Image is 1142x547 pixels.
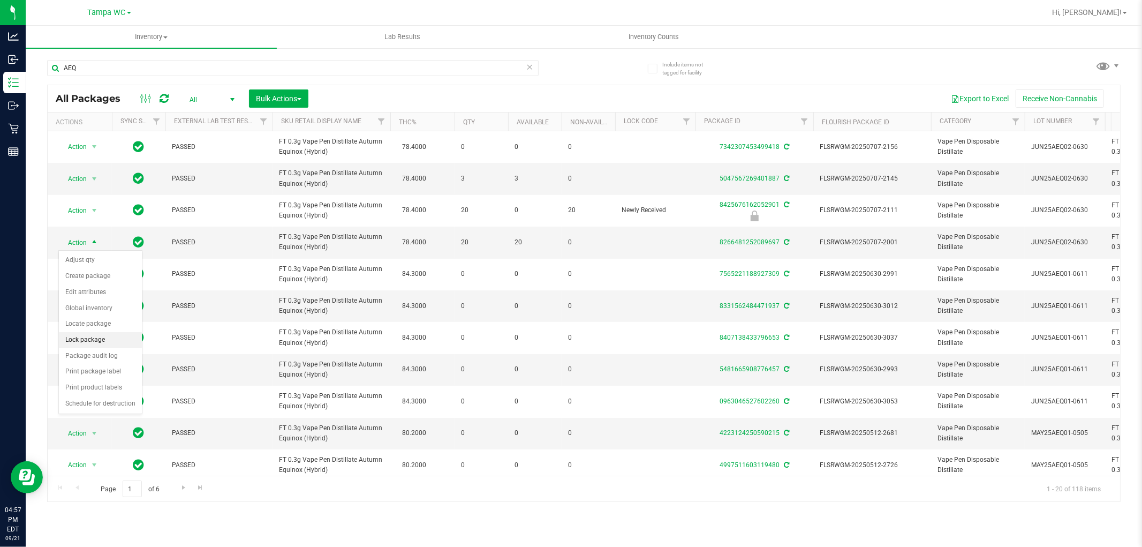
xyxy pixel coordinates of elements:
inline-svg: Outbound [8,100,19,111]
span: Sync from Compliance System [782,334,789,341]
span: 0 [568,174,609,184]
span: JUN25AEQ02-0630 [1031,237,1099,248]
li: Package audit log [59,348,142,364]
span: PASSED [172,205,266,215]
span: 0 [568,269,609,279]
li: Schedule for destruction [59,396,142,412]
span: Sync from Compliance System [782,461,789,469]
a: 4997511603119480 [720,461,780,469]
button: Bulk Actions [249,89,308,108]
a: Sku Retail Display Name [281,117,361,125]
span: 0 [461,460,502,470]
span: FLSRWGM-20250707-2111 [820,205,925,215]
a: Inventory [26,26,277,48]
span: Vape Pen Disposable Distillate [937,137,1018,157]
span: PASSED [172,428,266,438]
a: Go to the last page [193,481,208,495]
span: 0 [515,460,555,470]
span: Vape Pen Disposable Distillate [937,296,1018,316]
span: 0 [515,396,555,407]
li: Locate package [59,316,142,332]
div: Newly Received [694,211,815,221]
span: Action [58,203,87,218]
li: Create package [59,268,142,284]
span: 1 - 20 of 118 items [1038,481,1109,497]
span: select [88,139,101,154]
span: 0 [568,396,609,407]
iframe: Resource center [11,461,43,493]
span: PASSED [172,301,266,311]
span: JUN25AEQ02-0630 [1031,142,1099,152]
span: FLSRWGM-20250630-2991 [820,269,925,279]
span: 0 [515,301,555,311]
a: Filter [1087,113,1105,131]
a: Go to the next page [176,481,191,495]
span: 0 [568,364,609,374]
span: 3 [461,174,502,184]
a: Inventory Counts [528,26,779,48]
span: 80.2000 [397,425,432,441]
a: Package ID [704,117,740,125]
span: Hi, [PERSON_NAME]! [1052,8,1122,17]
span: In Sync [133,171,145,186]
span: 84.3000 [397,330,432,346]
span: FT 0.3g Vape Pen Distillate Autumn Equinox (Hybrid) [279,423,384,444]
span: 0 [568,428,609,438]
span: FT 0.3g Vape Pen Distillate Autumn Equinox (Hybrid) [279,200,384,221]
span: 0 [515,364,555,374]
span: Sync from Compliance System [782,302,789,310]
span: FLSRWGM-20250707-2001 [820,237,925,248]
span: 0 [461,301,502,311]
a: 4223124250590215 [720,429,780,437]
span: FLSRWGM-20250512-2726 [820,460,925,470]
span: JUN25AEQ01-0611 [1031,396,1099,407]
span: select [88,458,101,473]
span: 0 [461,333,502,343]
span: All Packages [56,93,131,104]
span: 84.3000 [397,394,432,409]
a: Filter [148,113,165,131]
a: Flourish Package ID [822,118,889,126]
a: External Lab Test Result [174,117,258,125]
a: 8407138433796653 [720,334,780,341]
span: In Sync [133,425,145,440]
span: Tampa WC [88,8,126,17]
button: Receive Non-Cannabis [1016,89,1104,108]
span: FT 0.3g Vape Pen Distillate Autumn Equinox (Hybrid) [279,168,384,189]
span: select [88,203,101,218]
span: 84.3000 [397,266,432,282]
inline-svg: Inbound [8,54,19,65]
span: In Sync [133,458,145,473]
span: FLSRWGM-20250630-3037 [820,333,925,343]
span: 0 [568,237,609,248]
a: 8331562484471937 [720,302,780,310]
a: Filter [796,113,813,131]
span: FLSRWGM-20250707-2156 [820,142,925,152]
span: Sync from Compliance System [782,201,789,208]
span: Vape Pen Disposable Distillate [937,391,1018,411]
span: Vape Pen Disposable Distillate [937,455,1018,475]
span: PASSED [172,237,266,248]
span: Sync from Compliance System [782,365,789,373]
span: 78.4000 [397,139,432,155]
a: 5481665908776457 [720,365,780,373]
button: Export to Excel [944,89,1016,108]
span: 80.2000 [397,458,432,473]
li: Adjust qty [59,252,142,268]
span: 20 [461,237,502,248]
input: Search Package ID, Item Name, SKU, Lot or Part Number... [47,60,539,76]
span: 20 [515,237,555,248]
a: 8266481252089697 [720,238,780,246]
span: Sync from Compliance System [782,270,789,278]
span: select [88,235,101,250]
span: 0 [461,364,502,374]
span: Clear [526,60,534,74]
span: FT 0.3g Vape Pen Distillate Autumn Equinox (Hybrid) [279,455,384,475]
span: 20 [461,205,502,215]
a: 0963046527602260 [720,398,780,405]
a: Available [517,118,549,126]
span: Vape Pen Disposable Distillate [937,168,1018,189]
span: PASSED [172,364,266,374]
span: FLSRWGM-20250512-2681 [820,428,925,438]
span: JUN25AEQ02-0630 [1031,174,1099,184]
